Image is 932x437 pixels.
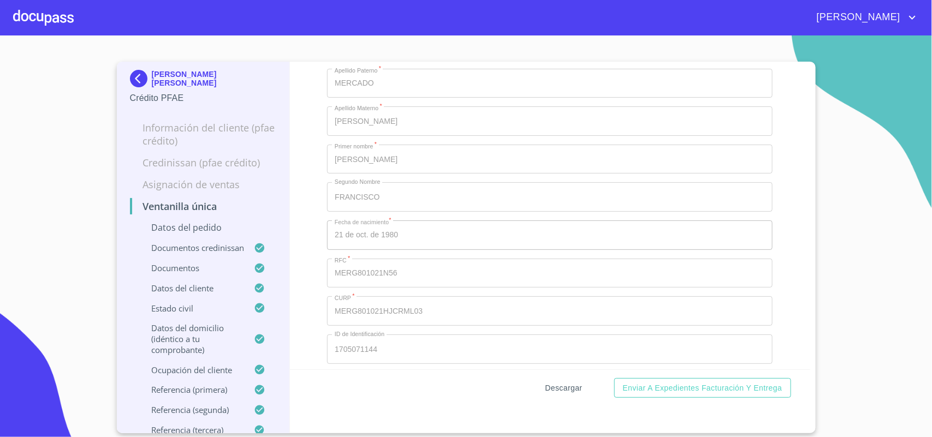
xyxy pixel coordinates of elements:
p: Ventanilla única [130,200,277,213]
button: Descargar [541,378,587,398]
p: Referencia (primera) [130,384,254,395]
button: account of current user [809,9,919,26]
span: Enviar a Expedientes Facturación y Entrega [623,381,782,395]
p: Asignación de Ventas [130,178,277,191]
p: Ocupación del Cliente [130,364,254,375]
button: Enviar a Expedientes Facturación y Entrega [614,378,791,398]
p: Estado civil [130,303,254,314]
span: [PERSON_NAME] [809,9,906,26]
p: Datos del domicilio (idéntico a tu comprobante) [130,322,254,355]
div: [PERSON_NAME] [PERSON_NAME] [130,70,277,92]
p: Referencia (segunda) [130,404,254,415]
p: Credinissan (PFAE crédito) [130,156,277,169]
p: Documentos CrediNissan [130,242,254,253]
p: [PERSON_NAME] [PERSON_NAME] [152,70,277,87]
p: Datos del cliente [130,283,254,294]
p: Información del cliente (PFAE crédito) [130,121,277,147]
img: Docupass spot blue [130,70,152,87]
p: Documentos [130,262,254,273]
p: Referencia (tercera) [130,424,254,435]
p: Datos del pedido [130,222,277,234]
p: Crédito PFAE [130,92,277,105]
span: Descargar [545,381,583,395]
